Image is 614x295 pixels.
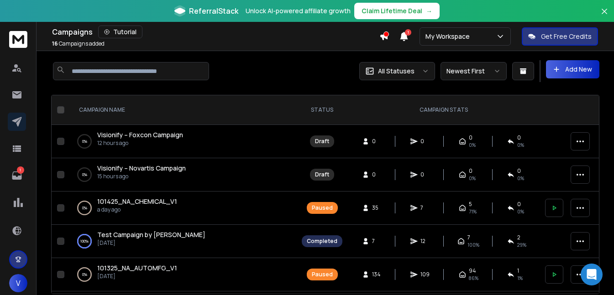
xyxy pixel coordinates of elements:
td: 100%Test Campaign by [PERSON_NAME][DATE] [68,225,296,258]
span: Visionify – Foxcon Campaign [97,130,183,139]
span: 109 [420,271,430,278]
td: 0%Visionify – Foxcon Campaign12 hours ago [68,125,296,158]
span: 0 [372,171,381,178]
a: 101425_NA_CHEMICAL_V1 [97,197,177,206]
p: 15 hours ago [97,173,186,180]
span: 0 [420,171,430,178]
button: Add New [546,60,599,78]
div: Open Intercom Messenger [581,264,603,285]
p: [DATE] [97,273,177,280]
span: 5 [469,201,472,208]
span: 0 [469,167,472,175]
span: 0 [517,201,521,208]
a: Test Campaign by [PERSON_NAME] [97,230,205,239]
th: CAMPAIGN NAME [68,95,296,125]
span: 0 % [517,208,524,215]
p: All Statuses [378,67,415,76]
th: STATUS [296,95,348,125]
td: 0%Visionify – Novartis Campaign15 hours ago [68,158,296,191]
th: CAMPAIGN STATS [348,95,540,125]
span: 0 [517,134,521,141]
td: 0%101325_NA_AUTOMFG_V1[DATE] [68,258,296,291]
span: 86 % [469,274,478,282]
p: My Workspace [425,32,473,41]
a: Visionify – Foxcon Campaign [97,130,183,140]
span: Test Campaign by [PERSON_NAME] [97,230,205,239]
p: 0 % [82,270,87,279]
button: V [9,274,27,292]
span: 16 [52,40,58,47]
div: Draft [315,171,329,178]
span: 94 [469,267,476,274]
span: 2 [517,234,520,241]
button: Get Free Credits [522,27,598,46]
div: Completed [307,238,337,245]
span: → [426,6,432,16]
span: 0% [469,175,476,182]
span: 0% [517,175,524,182]
td: 0%101425_NA_CHEMICAL_V1a day ago [68,191,296,225]
span: 0% [517,141,524,149]
p: 0 % [82,170,87,179]
p: 0 % [82,203,87,212]
p: Campaigns added [52,40,105,47]
span: 7 [467,234,470,241]
span: 0 [517,167,521,175]
span: 29 % [517,241,526,248]
p: a day ago [97,206,177,213]
p: [DATE] [97,239,205,247]
span: 7 [372,238,381,245]
span: 0 [372,138,381,145]
p: 100 % [80,237,89,246]
span: 35 [372,204,381,212]
p: 0 % [82,137,87,146]
a: 1 [8,166,26,185]
span: 101325_NA_AUTOMFG_V1 [97,264,177,272]
div: Paused [312,271,333,278]
span: Visionify – Novartis Campaign [97,164,186,172]
span: 1 [405,29,411,36]
a: Visionify – Novartis Campaign [97,164,186,173]
span: 1 [517,267,519,274]
span: 7 [420,204,430,212]
button: Newest First [441,62,507,80]
p: Get Free Credits [541,32,592,41]
span: 0 [469,134,472,141]
button: Tutorial [98,26,142,38]
span: 0 [420,138,430,145]
span: 0% [469,141,476,149]
span: ReferralStack [189,5,238,16]
span: 12 [420,238,430,245]
div: Paused [312,204,333,212]
div: Campaigns [52,26,379,38]
p: 1 [17,166,24,174]
div: Draft [315,138,329,145]
span: 1 % [517,274,523,282]
p: 12 hours ago [97,140,183,147]
p: Unlock AI-powered affiliate growth [246,6,351,16]
span: 134 [372,271,381,278]
a: 101325_NA_AUTOMFG_V1 [97,264,177,273]
button: Close banner [598,5,610,27]
span: 100 % [467,241,479,248]
span: 71 % [469,208,477,215]
button: Claim Lifetime Deal→ [354,3,440,19]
